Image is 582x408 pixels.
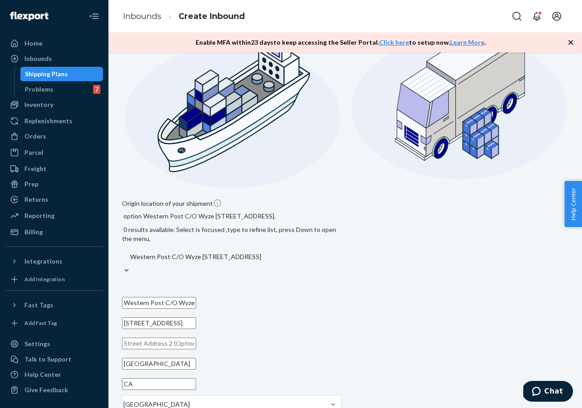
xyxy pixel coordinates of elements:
[24,132,46,141] div: Orders
[5,225,103,239] a: Billing
[24,211,55,220] div: Reporting
[5,383,103,397] button: Give Feedback
[122,338,196,349] input: Street Address 2 (Optional)
[450,38,484,46] a: Learn More
[5,337,103,351] a: Settings
[24,195,48,204] div: Returns
[528,7,546,25] button: Open notifications
[24,164,47,173] div: Freight
[123,11,161,21] a: Inbounds
[24,370,61,379] div: Help Center
[85,7,103,25] button: Close Navigation
[24,180,38,189] div: Prep
[93,85,100,94] div: 7
[122,297,196,309] input: First & Last Name
[5,97,103,112] a: Inventory
[5,272,103,287] a: Add Integration
[24,54,52,63] div: Inbounds
[5,352,103,366] button: Talk to Support
[122,199,222,212] span: Origin location of your shipment
[24,116,72,125] div: Replenishments
[24,385,68,394] div: Give Feedback
[122,225,342,243] p: 0 results available. Select is focused ,type to refine list, press Down to open the menu,
[24,339,50,348] div: Settings
[116,3,252,30] ol: breadcrumbs
[24,301,53,310] div: Fast Tags
[5,254,103,269] button: Integrations
[5,367,103,382] a: Help Center
[10,12,48,21] img: Flexport logo
[5,192,103,207] a: Returns
[24,355,71,364] div: Talk to Support
[20,67,103,81] a: Shipping Plans
[5,129,103,144] a: Orders
[20,82,103,97] a: Problems7
[24,275,65,283] div: Add Integration
[122,212,342,221] p: option Western Post C/O Wyze [STREET_ADDRESS].
[25,70,68,79] div: Shipping Plans
[122,317,196,329] input: Street Address
[196,38,486,47] p: Enable MFA within 23 days to keep accessing the Seller Portal. to setup now. .
[24,227,43,236] div: Billing
[508,7,526,25] button: Open Search Box
[122,358,196,370] input: City
[24,319,57,327] div: Add Fast Tag
[379,38,409,46] a: Click here
[5,114,103,128] a: Replenishments
[5,316,103,330] a: Add Fast Tag
[25,85,53,94] div: Problems
[24,100,53,109] div: Inventory
[5,209,103,223] a: Reporting
[564,181,582,227] button: Help Center
[548,7,566,25] button: Open account menu
[5,177,103,191] a: Prep
[5,51,103,66] a: Inbounds
[24,148,43,157] div: Parcel
[523,381,573,403] iframe: Opens a widget where you can chat to one of our agents
[24,39,42,48] div: Home
[5,145,103,160] a: Parcel
[5,162,103,176] a: Freight
[5,36,103,51] a: Home
[122,378,196,390] input: State
[178,11,245,21] a: Create Inbound
[5,298,103,312] button: Fast Tags
[24,257,62,266] div: Integrations
[130,252,261,261] div: Western Post C/O Wyze [STREET_ADDRESS]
